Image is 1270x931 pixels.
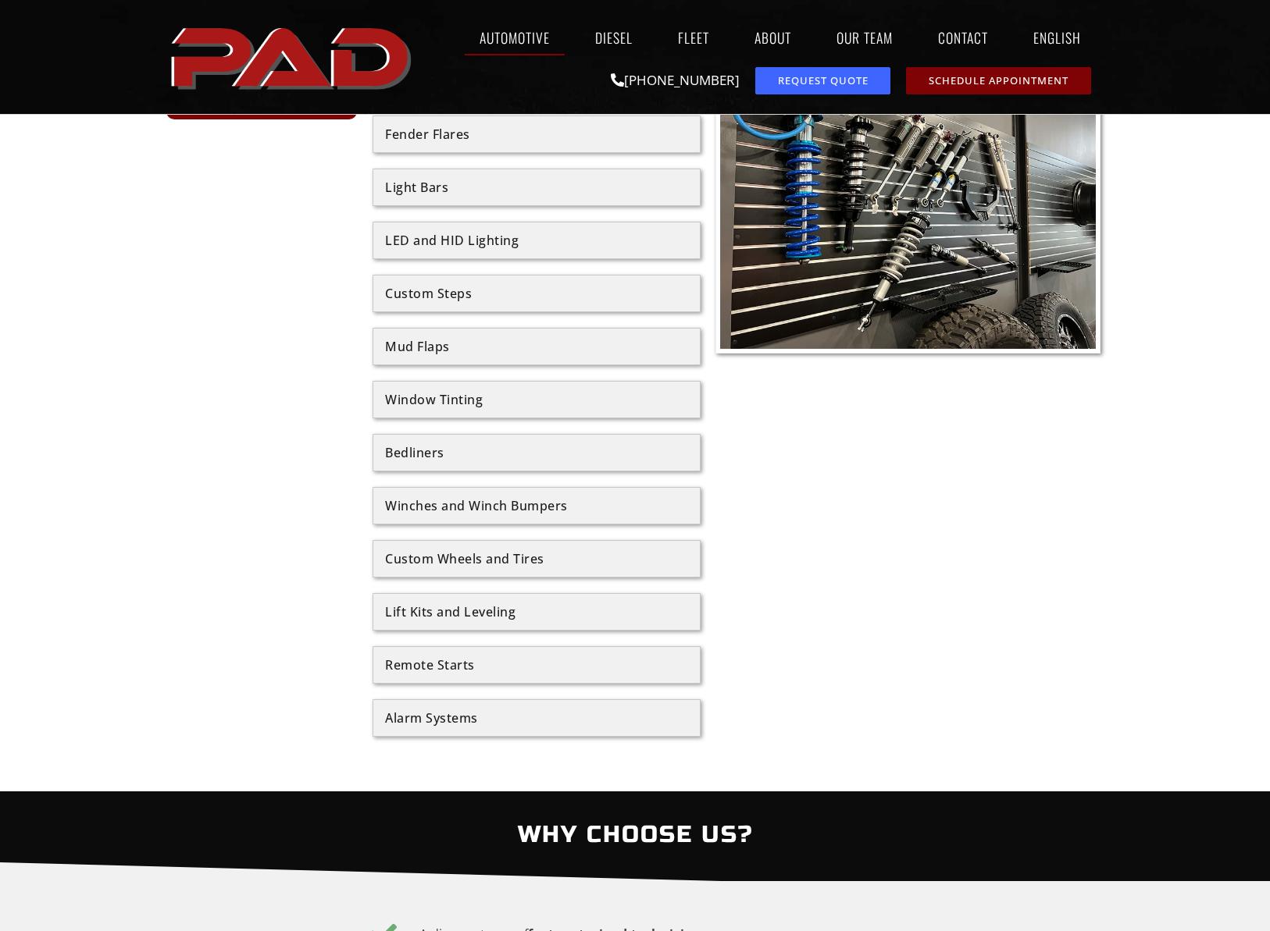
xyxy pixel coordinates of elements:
div: Winches and Winch Bumpers [385,499,688,512]
div: Alarm Systems [385,712,688,724]
img: The image shows the word "PAD" in bold, red, uppercase letters with a slight shadow effect. [166,15,419,99]
a: English [1018,20,1104,55]
a: request a service or repair quote [755,67,890,94]
a: pro automotive and diesel home page [166,15,419,99]
span: Request Quote [778,76,869,86]
a: Our Team [822,20,908,55]
div: Fender Flares [385,128,688,140]
div: Remote Starts [385,659,688,671]
div: Window Tinting [385,393,688,406]
div: Custom Wheels and Tires [385,553,688,565]
div: Light Bars [385,181,688,194]
a: About [740,20,806,55]
h2: Why Choose Us? [166,811,1104,858]
a: Automotive [465,20,565,55]
span: Schedule Appointment [929,76,1068,86]
img: A display of automotive shock absorbers and suspension components mounted on a slatwall, with tir... [720,67,1096,349]
a: schedule repair or service appointment [906,67,1091,94]
a: Fleet [663,20,724,55]
div: LED and HID Lighting [385,234,688,247]
a: Contact [923,20,1003,55]
div: Bedliners [385,446,688,459]
nav: Menu [419,20,1104,55]
div: Lift Kits and Leveling [385,606,688,618]
a: Diesel [580,20,647,55]
a: [PHONE_NUMBER] [611,71,740,89]
div: Mud Flaps [385,340,688,353]
div: Custom Steps [385,287,688,300]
